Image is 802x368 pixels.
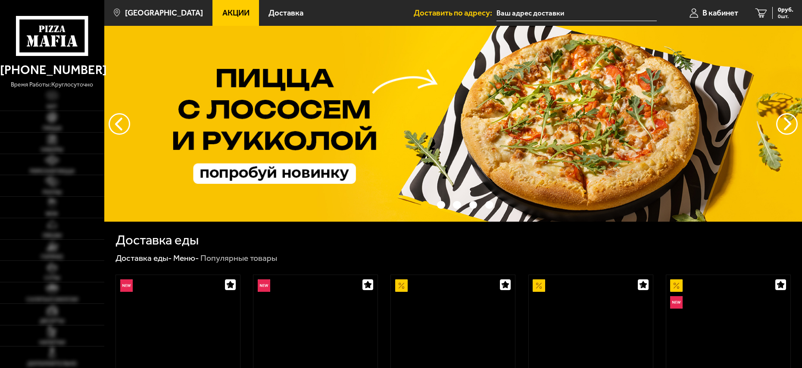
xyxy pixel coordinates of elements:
img: Новинка [120,279,133,292]
span: Салаты и закуски [26,297,78,303]
span: Доставить по адресу: [414,9,496,17]
button: предыдущий [776,113,798,135]
img: Новинка [670,296,683,309]
span: Напитки [39,340,65,346]
a: Меню- [173,253,199,263]
span: [GEOGRAPHIC_DATA] [125,9,203,17]
span: Роллы [43,190,62,195]
span: WOK [46,211,58,217]
span: Обеды [43,233,62,238]
span: 0 шт. [778,14,793,19]
button: точки переключения [485,201,493,209]
span: Акции [222,9,250,17]
span: Хит [47,104,57,110]
span: Наборы [41,147,63,153]
span: 0 руб. [778,7,793,13]
span: Доставка [268,9,303,17]
h1: Доставка еды [115,233,199,247]
button: следующий [109,113,130,135]
button: точки переключения [453,201,461,209]
img: Акционный [395,279,408,292]
span: Горячее [41,254,63,260]
img: Акционный [670,279,683,292]
button: точки переключения [437,201,445,209]
span: Дополнительно [27,361,77,367]
span: В кабинет [702,9,738,17]
span: Десерты [40,319,64,324]
span: Пицца [43,126,62,131]
button: точки переключения [469,201,477,209]
img: Новинка [258,279,270,292]
div: Популярные товары [200,253,277,263]
a: Доставка еды- [115,253,172,263]
button: точки переключения [421,201,429,209]
span: Римская пицца [30,169,75,174]
input: Ваш адрес доставки [496,5,657,21]
img: Акционный [533,279,545,292]
span: Супы [44,275,60,281]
